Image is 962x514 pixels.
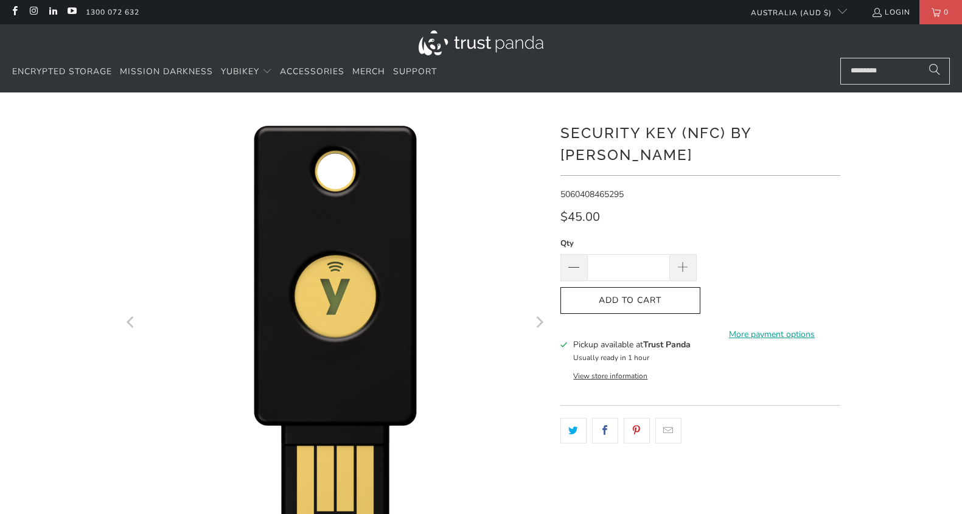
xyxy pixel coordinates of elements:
button: Search [919,58,950,85]
summary: YubiKey [221,58,272,86]
a: Mission Darkness [120,58,213,86]
a: 1300 072 632 [86,5,139,19]
h3: Pickup available at [573,338,691,351]
a: Encrypted Storage [12,58,112,86]
a: Accessories [280,58,344,86]
nav: Translation missing: en.navigation.header.main_nav [12,58,437,86]
a: Merch [352,58,385,86]
input: Search... [840,58,950,85]
a: Share this on Twitter [560,418,587,443]
span: Support [393,66,437,77]
span: 5060408465295 [560,189,624,200]
a: Share this on Facebook [592,418,618,443]
a: Trust Panda Australia on LinkedIn [47,7,58,17]
a: Share this on Pinterest [624,418,650,443]
a: Email this to a friend [655,418,681,443]
span: Mission Darkness [120,66,213,77]
a: Login [871,5,910,19]
button: Add to Cart [560,287,700,314]
span: YubiKey [221,66,259,77]
a: Trust Panda Australia on Instagram [28,7,38,17]
span: Add to Cart [573,296,688,306]
a: Trust Panda Australia on Facebook [9,7,19,17]
img: Trust Panda Australia [419,30,543,55]
span: Merch [352,66,385,77]
b: Trust Panda [643,339,691,350]
span: $45.00 [560,209,600,225]
a: More payment options [704,328,840,341]
a: Support [393,58,437,86]
h1: Security Key (NFC) by [PERSON_NAME] [560,120,840,166]
span: Accessories [280,66,344,77]
button: View store information [573,371,647,381]
span: Encrypted Storage [12,66,112,77]
label: Qty [560,237,697,250]
a: Trust Panda Australia on YouTube [66,7,77,17]
small: Usually ready in 1 hour [573,353,649,363]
